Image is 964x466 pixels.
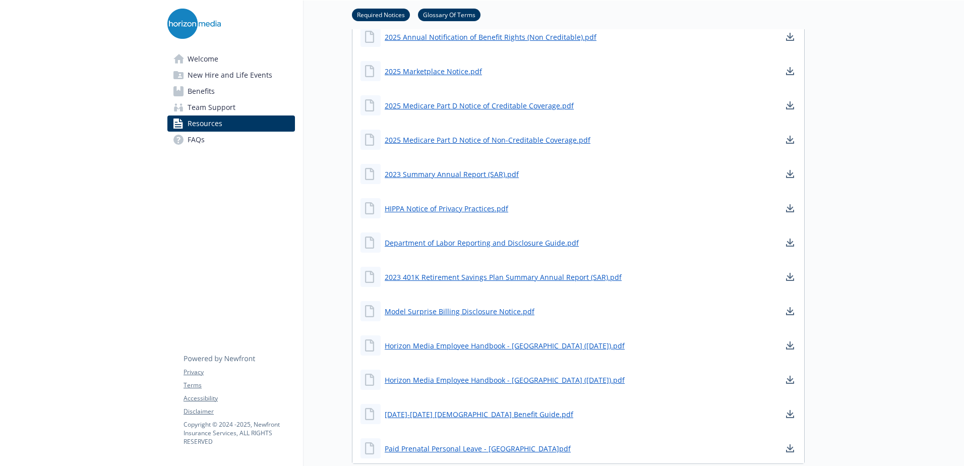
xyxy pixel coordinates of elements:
a: download document [784,339,796,352]
a: download document [784,305,796,317]
a: 2023 401K Retirement Savings Plan Summary Annual Report (SAR).pdf [385,272,622,282]
a: 2025 Marketplace Notice.pdf [385,66,482,77]
a: Welcome [167,51,295,67]
a: download document [784,134,796,146]
a: download document [784,31,796,43]
a: Privacy [184,368,294,377]
a: Team Support [167,99,295,115]
a: Terms [184,381,294,390]
a: download document [784,374,796,386]
a: download document [784,408,796,420]
a: Horizon Media Employee Handbook - [GEOGRAPHIC_DATA] ([DATE]).pdf [385,375,625,385]
span: FAQs [188,132,205,148]
a: FAQs [167,132,295,148]
a: Accessibility [184,394,294,403]
a: Department of Labor Reporting and Disclosure Guide.pdf [385,238,579,248]
span: New Hire and Life Events [188,67,272,83]
p: Copyright © 2024 - 2025 , Newfront Insurance Services, ALL RIGHTS RESERVED [184,420,294,446]
a: 2023 Summary Annual Report (SAR).pdf [385,169,519,180]
a: download document [784,99,796,111]
a: New Hire and Life Events [167,67,295,83]
a: Required Notices [352,10,410,19]
span: Resources [188,115,222,132]
a: [DATE]-[DATE] [DEMOGRAPHIC_DATA] Benefit Guide.pdf [385,409,573,420]
a: download document [784,202,796,214]
a: HIPPA Notice of Privacy Practices.pdf [385,203,508,214]
a: download document [784,237,796,249]
a: Horizon Media Employee Handbook - [GEOGRAPHIC_DATA] ([DATE]).pdf [385,340,625,351]
a: download document [784,168,796,180]
a: Disclaimer [184,407,294,416]
a: Resources [167,115,295,132]
span: Benefits [188,83,215,99]
span: Team Support [188,99,235,115]
a: download document [784,271,796,283]
a: Benefits [167,83,295,99]
span: Welcome [188,51,218,67]
a: 2025 Medicare Part D Notice of Creditable Coverage.pdf [385,100,574,111]
a: download document [784,65,796,77]
a: 2025 Annual Notification of Benefit Rights (Non Creditable).pdf [385,32,596,42]
a: Paid Prenatal Personal Leave - [GEOGRAPHIC_DATA]pdf [385,443,571,454]
a: Glossary Of Terms [418,10,480,19]
a: download document [784,442,796,454]
a: Model Surprise Billing Disclosure Notice.pdf [385,306,534,317]
a: 2025 Medicare Part D Notice of Non-Creditable Coverage.pdf [385,135,590,145]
